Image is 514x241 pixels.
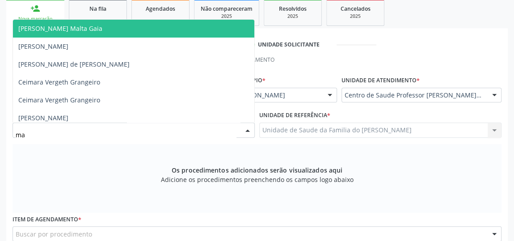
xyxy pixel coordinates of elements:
[30,4,40,13] div: person_add
[341,74,420,88] label: Unidade de atendimento
[201,13,253,20] div: 2025
[235,91,319,100] span: [PERSON_NAME]
[259,109,330,123] label: Unidade de referência
[18,42,68,51] span: [PERSON_NAME]
[13,16,58,22] div: Nova marcação
[16,229,92,239] span: Buscar por procedimento
[146,5,175,13] span: Agendados
[172,165,342,175] span: Os procedimentos adicionados serão visualizados aqui
[89,5,106,13] span: Na fila
[18,60,130,68] span: [PERSON_NAME] de [PERSON_NAME]
[345,91,483,100] span: Centro de Saude Professor [PERSON_NAME][GEOGRAPHIC_DATA]
[341,5,371,13] span: Cancelados
[18,24,102,33] span: [PERSON_NAME] Malta Gaia
[333,13,378,20] div: 2025
[279,5,307,13] span: Resolvidos
[270,13,315,20] div: 2025
[161,175,354,184] span: Adicione os procedimentos preenchendo os campos logo abaixo
[16,126,236,144] input: Médico solicitante
[13,213,81,227] label: Item de agendamento
[201,5,253,13] span: Não compareceram
[18,114,68,122] span: [PERSON_NAME]
[18,78,100,86] span: Ceimara Vergeth Grangeiro
[258,41,320,49] div: Unidade solicitante
[18,96,100,104] span: Ceimara Vergeth Grangeiro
